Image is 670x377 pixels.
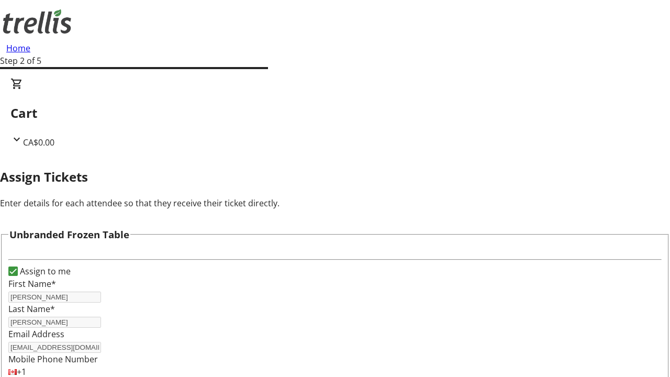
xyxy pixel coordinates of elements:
[9,227,129,242] h3: Unbranded Frozen Table
[10,77,660,149] div: CartCA$0.00
[8,278,56,290] label: First Name*
[8,303,55,315] label: Last Name*
[23,137,54,148] span: CA$0.00
[8,353,98,365] label: Mobile Phone Number
[10,104,660,123] h2: Cart
[18,265,71,278] label: Assign to me
[8,328,64,340] label: Email Address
